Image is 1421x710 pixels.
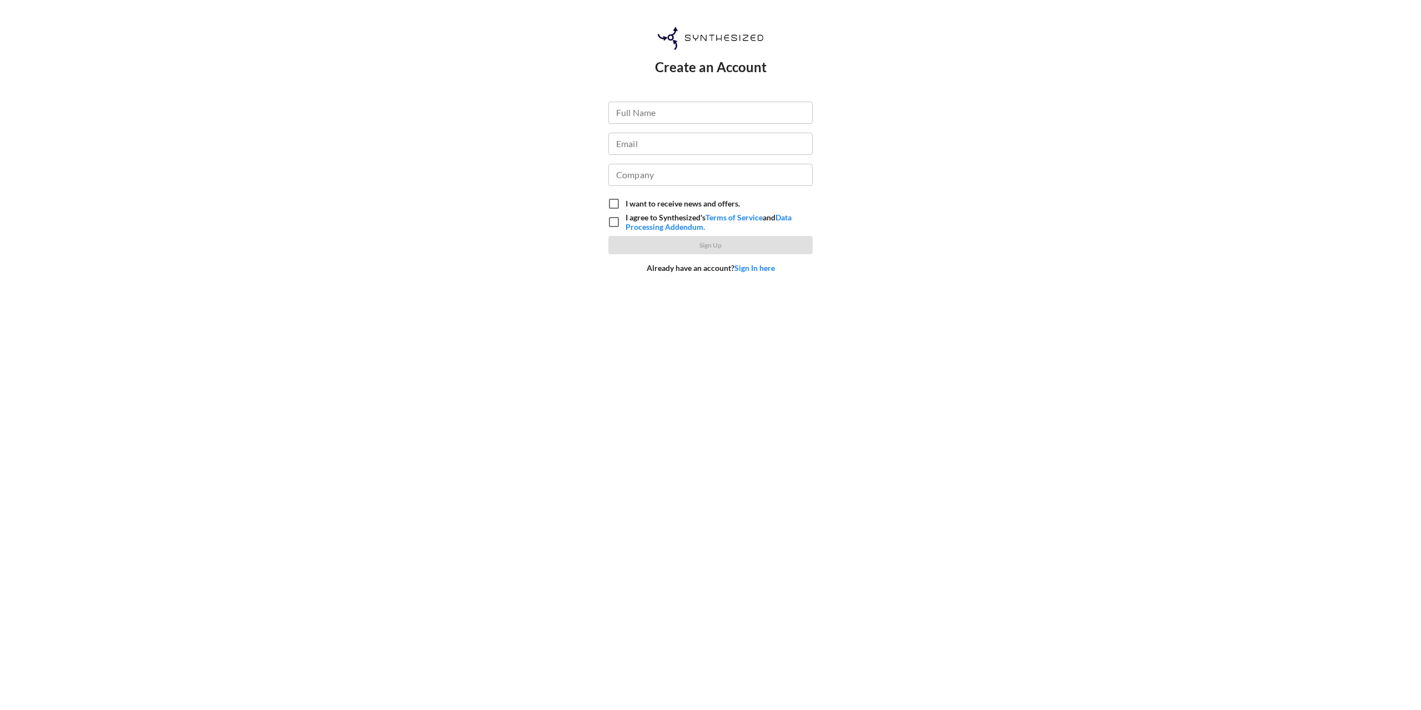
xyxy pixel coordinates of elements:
a: Data Processing Addendum. [626,213,792,231]
p: I agree to Synthesized's and [626,213,804,231]
a: Sign In here [734,263,775,273]
p: Create an Account [608,59,813,75]
p: I want to receive news and offers. [626,199,740,208]
img: Synthesized [658,27,763,50]
input: Full Name [608,102,813,124]
p: Already have an account? [647,263,775,273]
input: Company [608,164,813,186]
a: Terms of Service [706,213,763,222]
input: Email [608,133,813,155]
